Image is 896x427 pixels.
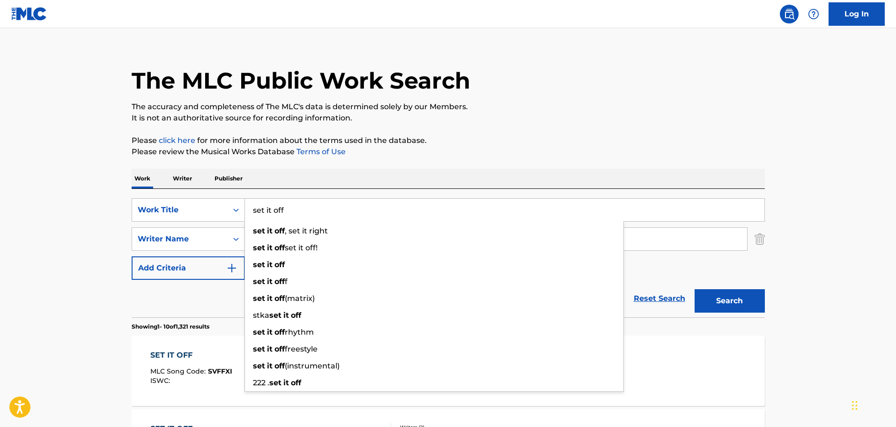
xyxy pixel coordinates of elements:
[150,350,232,361] div: SET IT OFF
[274,260,285,269] strong: off
[274,243,285,252] strong: off
[253,260,265,269] strong: set
[267,294,273,303] strong: it
[150,367,208,375] span: MLC Song Code :
[226,262,237,274] img: 9d2ae6d4665cec9f34b9.svg
[285,294,315,303] span: (matrix)
[11,7,47,21] img: MLC Logo
[138,233,222,245] div: Writer Name
[138,204,222,216] div: Work Title
[132,322,209,331] p: Showing 1 - 10 of 1,321 results
[274,226,285,235] strong: off
[274,294,285,303] strong: off
[132,67,470,95] h1: The MLC Public Work Search
[253,345,265,353] strong: set
[780,5,799,23] a: Public Search
[132,112,765,124] p: It is not an authoritative source for recording information.
[212,169,245,188] p: Publisher
[253,294,265,303] strong: set
[285,243,318,252] span: set it off!
[283,311,289,320] strong: it
[755,227,765,251] img: Delete Criterion
[784,8,795,20] img: search
[285,277,288,286] span: f
[852,391,858,420] div: Drag
[285,345,318,353] span: freestyle
[267,226,273,235] strong: it
[267,361,273,370] strong: it
[132,169,153,188] p: Work
[291,311,301,320] strong: off
[285,226,328,235] span: , set it right
[267,328,273,337] strong: it
[267,260,273,269] strong: it
[253,277,265,286] strong: set
[253,226,265,235] strong: set
[253,378,269,387] span: 222 .
[132,101,765,112] p: The accuracy and completeness of The MLC's data is determined solely by our Members.
[170,169,195,188] p: Writer
[150,376,172,385] span: ISWC :
[283,378,289,387] strong: it
[267,243,273,252] strong: it
[295,147,346,156] a: Terms of Use
[253,243,265,252] strong: set
[132,256,245,280] button: Add Criteria
[253,361,265,370] strong: set
[808,8,819,20] img: help
[285,361,340,370] span: (instrumental)
[285,328,314,337] span: rhythm
[269,378,281,387] strong: set
[267,345,273,353] strong: it
[267,277,273,286] strong: it
[253,328,265,337] strong: set
[829,2,885,26] a: Log In
[274,328,285,337] strong: off
[132,198,765,317] form: Search Form
[629,288,690,309] a: Reset Search
[291,378,301,387] strong: off
[208,367,232,375] span: SVFFXI
[132,146,765,157] p: Please review the Musical Works Database
[132,336,765,406] a: SET IT OFFMLC Song Code:SVFFXIISWC:Writers (3)[PERSON_NAME] [PERSON_NAME], CUT ONERecording Artis...
[253,311,269,320] span: stka
[269,311,281,320] strong: set
[274,345,285,353] strong: off
[159,136,195,145] a: click here
[274,361,285,370] strong: off
[695,289,765,313] button: Search
[849,382,896,427] iframe: Chat Widget
[132,135,765,146] p: Please for more information about the terms used in the database.
[804,5,823,23] div: Help
[274,277,285,286] strong: off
